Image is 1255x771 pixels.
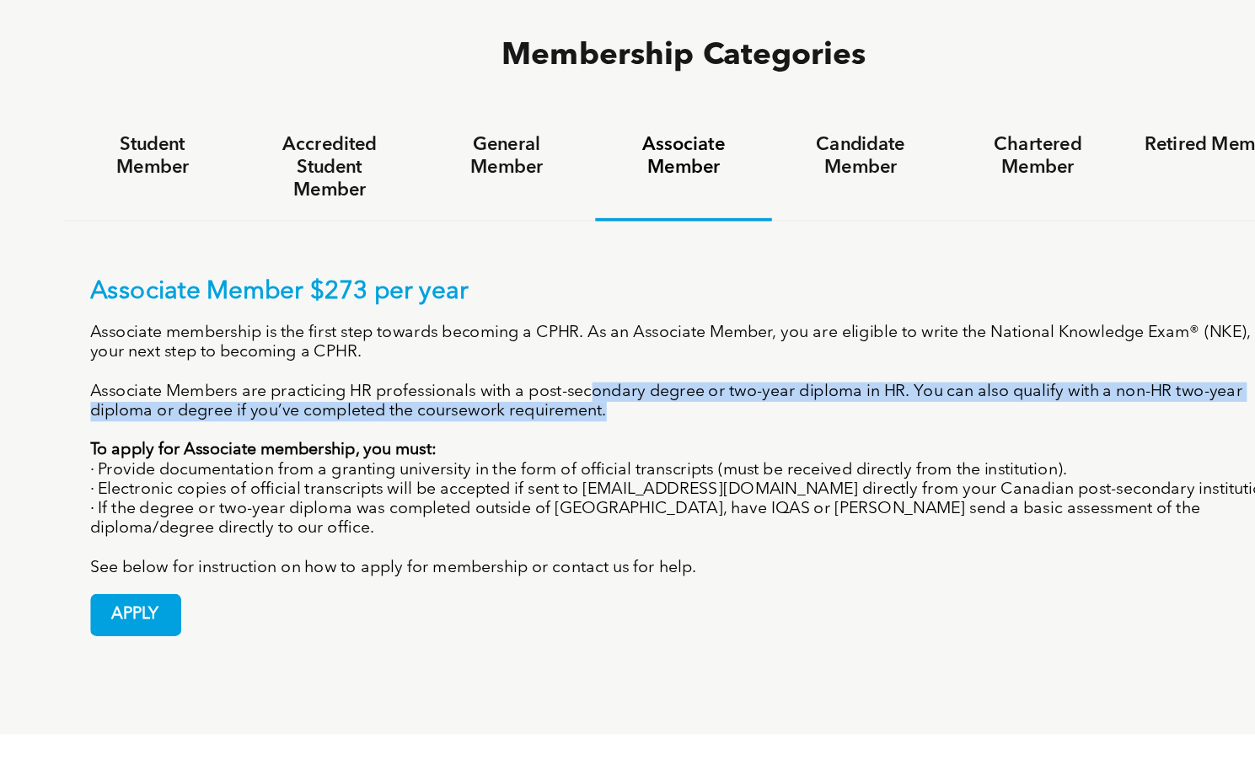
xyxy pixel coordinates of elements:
h4: General Member [426,158,539,195]
h4: Student Member [137,158,251,195]
a: APPLY [143,533,217,568]
p: Associate membership is the first step towards becoming a CPHR. As an Associate Member, you are e... [143,313,1113,345]
p: Associate Member $273 per year [143,276,1113,300]
p: Associate Members are practicing HR professionals with a post-secondary degree or two-year diplom... [143,361,1113,393]
strong: To apply for Associate membership, you must: [143,410,426,423]
span: Membership Categories [479,82,776,107]
span: APPLY [144,534,217,567]
h4: Associate Member [571,158,684,195]
p: See below for instruction on how to apply for membership or contact us for help. [143,505,1113,521]
h4: Candidate Member [715,158,829,195]
p: · Electronic copies of official transcripts will be accepted if sent to [EMAIL_ADDRESS][DOMAIN_NA... [143,441,1113,457]
h4: Accredited Student Member [282,158,395,213]
h4: Retired Member [1004,158,1118,176]
p: · Provide documentation from a granting university in the form of official transcripts (must be r... [143,425,1113,441]
h4: Chartered Member [860,158,973,195]
p: · If the degree or two-year diploma was completed outside of [GEOGRAPHIC_DATA], have IQAS or [PER... [143,457,1113,489]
